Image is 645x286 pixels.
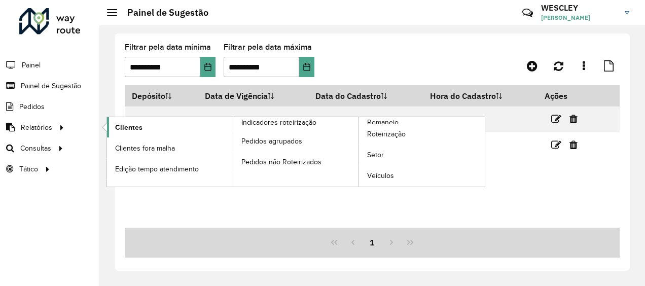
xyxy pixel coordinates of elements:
[107,117,233,137] a: Clientes
[423,106,538,132] td: 08:30
[430,91,496,101] font: Hora do Cadastro
[19,101,45,112] span: Pedidos
[569,112,578,126] a: Excluir
[233,131,359,151] a: Pedidos agrupados
[309,106,423,132] td: [DATE]
[541,3,617,13] h3: WESCLEY
[367,170,394,181] span: Veículos
[200,57,216,77] button: Escolha a data
[363,233,382,252] button: 1
[367,150,384,160] span: Setor
[20,143,51,154] span: Consultas
[315,91,381,101] font: Data do Cadastro
[132,91,165,101] font: Depósito
[551,112,561,126] a: Editar
[115,164,199,174] span: Edição tempo atendimento
[107,117,359,187] a: Indicadores roteirização
[125,43,211,51] font: Filtrar pela data mínima
[117,7,208,18] h2: Painel de Sugestão
[21,81,81,91] span: Painel de Sugestão
[359,124,485,145] a: Roteirização
[233,152,359,172] a: Pedidos não Roteirizados
[241,157,321,167] span: Pedidos não Roteirizados
[241,136,302,147] span: Pedidos agrupados
[367,117,399,128] span: Romaneio
[115,122,142,133] span: Clientes
[517,2,539,24] a: Contato Rápido
[359,166,485,186] a: Veículos
[299,57,314,77] button: Escolha a data
[367,129,406,139] span: Roteirização
[359,145,485,165] a: Setor
[541,13,617,22] span: [PERSON_NAME]
[19,164,38,174] span: Tático
[198,106,309,132] td: [DATE]
[569,138,578,152] a: Excluir
[538,85,599,106] th: Ações
[205,91,268,101] font: Data de Vigência
[107,159,233,179] a: Edição tempo atendimento
[241,117,316,128] span: Indicadores roteirização
[224,43,312,51] font: Filtrar pela data máxima
[22,60,41,70] span: Painel
[233,117,485,187] a: Romaneio
[21,122,52,133] span: Relatórios
[551,138,561,152] a: Editar
[125,106,198,132] td: CDD Guanambi
[107,138,233,158] a: Clientes fora malha
[115,143,175,154] span: Clientes fora malha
